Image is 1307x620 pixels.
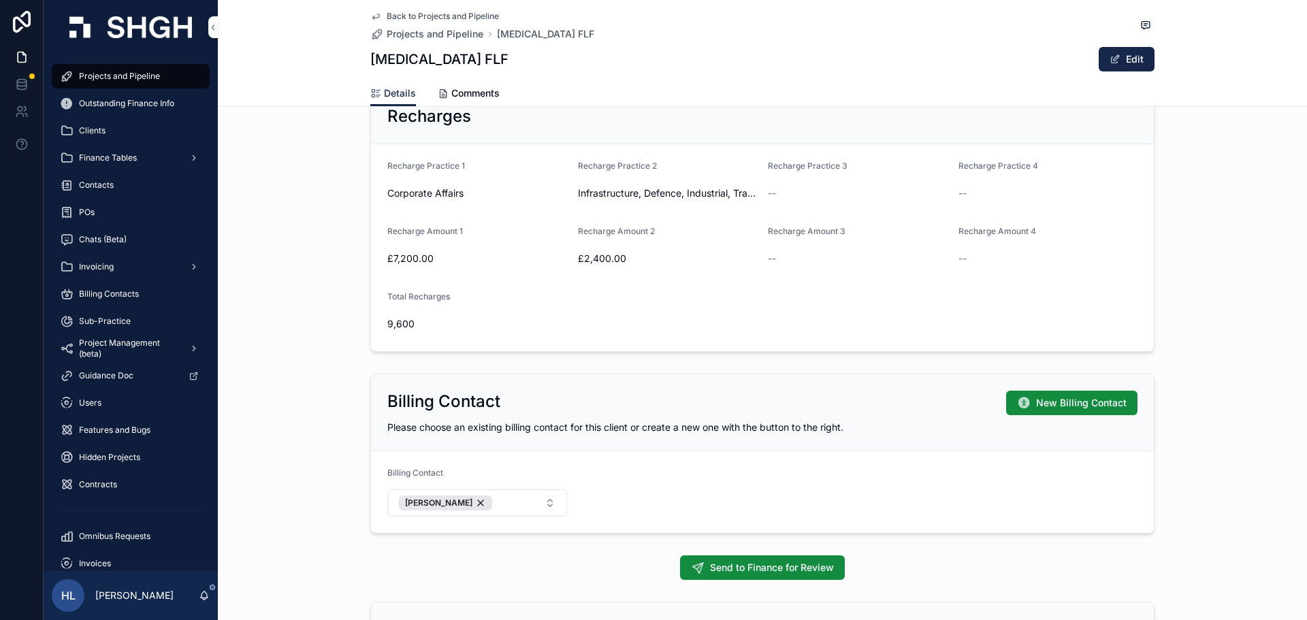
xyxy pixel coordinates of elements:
[79,425,150,436] span: Features and Bugs
[79,98,174,109] span: Outstanding Finance Info
[399,495,492,510] button: Unselect 343
[1099,47,1155,71] button: Edit
[52,551,210,576] a: Invoices
[387,226,463,236] span: Recharge Amount 1
[1006,391,1137,415] button: New Billing Contact
[79,71,160,82] span: Projects and Pipeline
[438,81,500,108] a: Comments
[79,397,101,408] span: Users
[387,27,483,41] span: Projects and Pipeline
[61,587,76,604] span: HL
[79,338,178,359] span: Project Management (beta)
[451,86,500,100] span: Comments
[79,125,106,136] span: Clients
[79,207,95,218] span: POs
[578,226,655,236] span: Recharge Amount 2
[370,81,416,107] a: Details
[578,252,758,265] span: £2,400.00
[578,161,657,171] span: Recharge Practice 2
[79,234,127,245] span: Chats (Beta)
[958,226,1036,236] span: Recharge Amount 4
[52,173,210,197] a: Contacts
[69,16,192,38] img: App logo
[52,146,210,170] a: Finance Tables
[768,226,845,236] span: Recharge Amount 3
[387,161,465,171] span: Recharge Practice 1
[958,252,967,265] span: --
[387,317,567,331] span: 9,600
[52,227,210,252] a: Chats (Beta)
[52,472,210,497] a: Contracts
[52,118,210,143] a: Clients
[387,105,471,127] h2: Recharges
[370,50,509,69] h1: [MEDICAL_DATA] FLF
[52,282,210,306] a: Billing Contacts
[79,316,131,327] span: Sub-Practice
[79,261,114,272] span: Invoicing
[52,391,210,415] a: Users
[52,445,210,470] a: Hidden Projects
[79,289,139,299] span: Billing Contacts
[79,180,114,191] span: Contacts
[370,27,483,41] a: Projects and Pipeline
[52,255,210,279] a: Invoicing
[52,363,210,388] a: Guidance Doc
[52,91,210,116] a: Outstanding Finance Info
[79,558,111,569] span: Invoices
[95,589,174,602] p: [PERSON_NAME]
[680,555,845,580] button: Send to Finance for Review
[384,86,416,100] span: Details
[370,11,499,22] a: Back to Projects and Pipeline
[79,531,150,542] span: Omnibus Requests
[768,186,776,200] span: --
[768,252,776,265] span: --
[958,186,967,200] span: --
[52,64,210,88] a: Projects and Pipeline
[79,152,137,163] span: Finance Tables
[79,370,133,381] span: Guidance Doc
[387,421,843,433] span: Please choose an existing billing contact for this client or create a new one with the button to ...
[1036,396,1127,410] span: New Billing Contact
[958,161,1038,171] span: Recharge Practice 4
[387,468,443,478] span: Billing Contact
[79,479,117,490] span: Contracts
[768,161,848,171] span: Recharge Practice 3
[52,418,210,442] a: Features and Bugs
[52,200,210,225] a: POs
[79,452,140,463] span: Hidden Projects
[387,489,567,517] button: Select Button
[52,309,210,333] a: Sub-Practice
[387,291,450,301] span: Total Recharges
[44,54,218,571] div: scrollable content
[387,252,567,265] span: £7,200.00
[387,391,500,412] h2: Billing Contact
[497,27,594,41] a: [MEDICAL_DATA] FLF
[387,11,499,22] span: Back to Projects and Pipeline
[405,497,472,508] span: [PERSON_NAME]
[710,561,834,574] span: Send to Finance for Review
[52,336,210,361] a: Project Management (beta)
[578,186,758,200] span: Infrastructure, Defence, Industrial, Transport
[52,524,210,549] a: Omnibus Requests
[387,186,464,200] span: Corporate Affairs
